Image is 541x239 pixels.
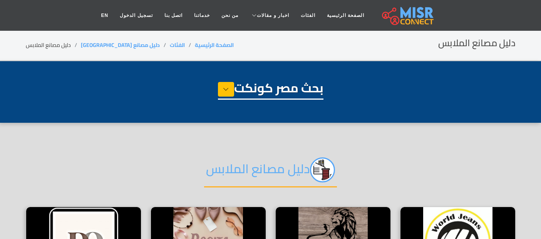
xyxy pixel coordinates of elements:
[95,8,114,23] a: EN
[257,12,289,19] span: اخبار و مقالات
[188,8,216,23] a: خدماتنا
[310,157,335,182] img: jc8qEEzyi89FPzAOrPPq.png
[204,157,337,187] h2: دليل مصانع الملابس
[159,8,188,23] a: اتصل بنا
[114,8,158,23] a: تسجيل الدخول
[81,40,160,50] a: دليل مصانع [GEOGRAPHIC_DATA]
[244,8,295,23] a: اخبار و مقالات
[218,80,323,100] h1: بحث مصر كونكت
[170,40,185,50] a: الفئات
[295,8,321,23] a: الفئات
[382,6,434,25] img: main.misr_connect
[26,41,81,49] li: دليل مصانع الملابس
[321,8,370,23] a: الصفحة الرئيسية
[216,8,244,23] a: من نحن
[438,38,516,49] h2: دليل مصانع الملابس
[195,40,234,50] a: الصفحة الرئيسية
